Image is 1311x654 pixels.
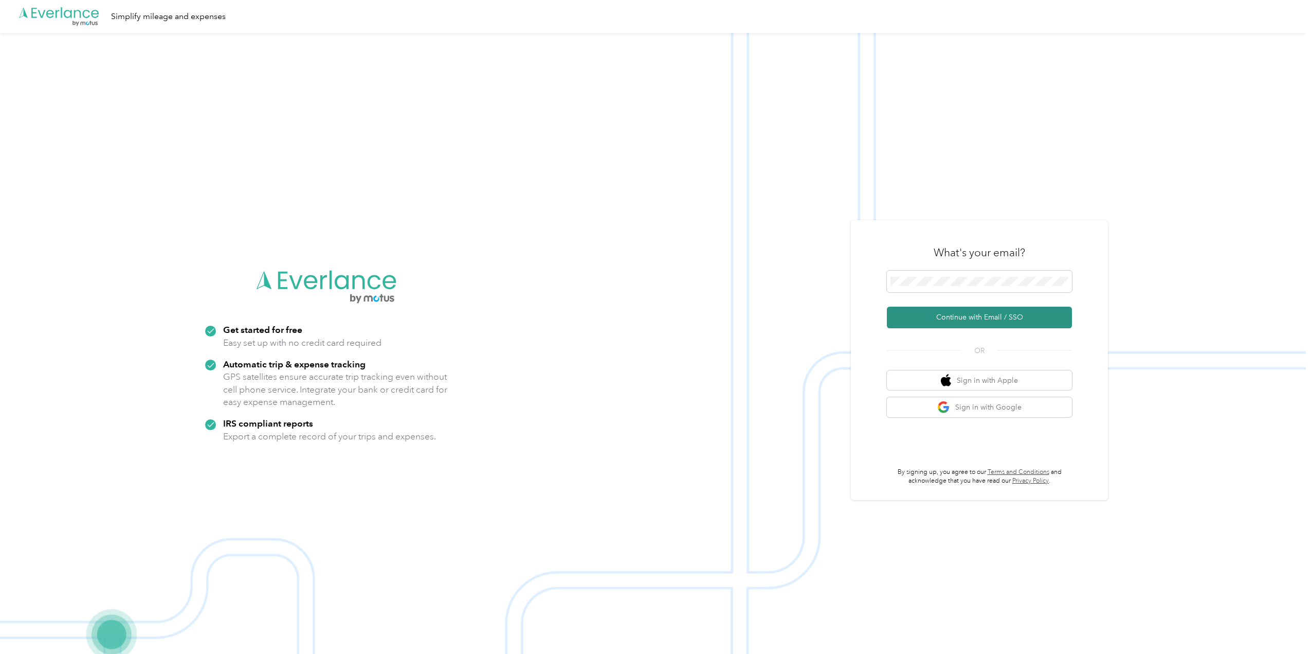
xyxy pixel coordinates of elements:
[223,430,436,443] p: Export a complete record of your trips and expenses.
[937,401,950,414] img: google logo
[941,374,951,387] img: apple logo
[111,10,226,23] div: Simplify mileage and expenses
[887,397,1072,417] button: google logoSign in with Google
[887,370,1072,391] button: apple logoSign in with Apple
[223,370,448,409] p: GPS satellites ensure accurate trip tracking even without cell phone service. Integrate your bank...
[887,468,1072,486] p: By signing up, you agree to our and acknowledge that you have read our .
[934,245,1025,260] h3: What's your email?
[988,468,1049,476] a: Terms and Conditions
[887,307,1072,328] button: Continue with Email / SSO
[223,418,313,429] strong: IRS compliant reports
[961,345,997,356] span: OR
[223,359,366,369] strong: Automatic trip & expense tracking
[223,337,381,349] p: Easy set up with no credit card required
[223,324,302,335] strong: Get started for free
[1012,477,1049,485] a: Privacy Policy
